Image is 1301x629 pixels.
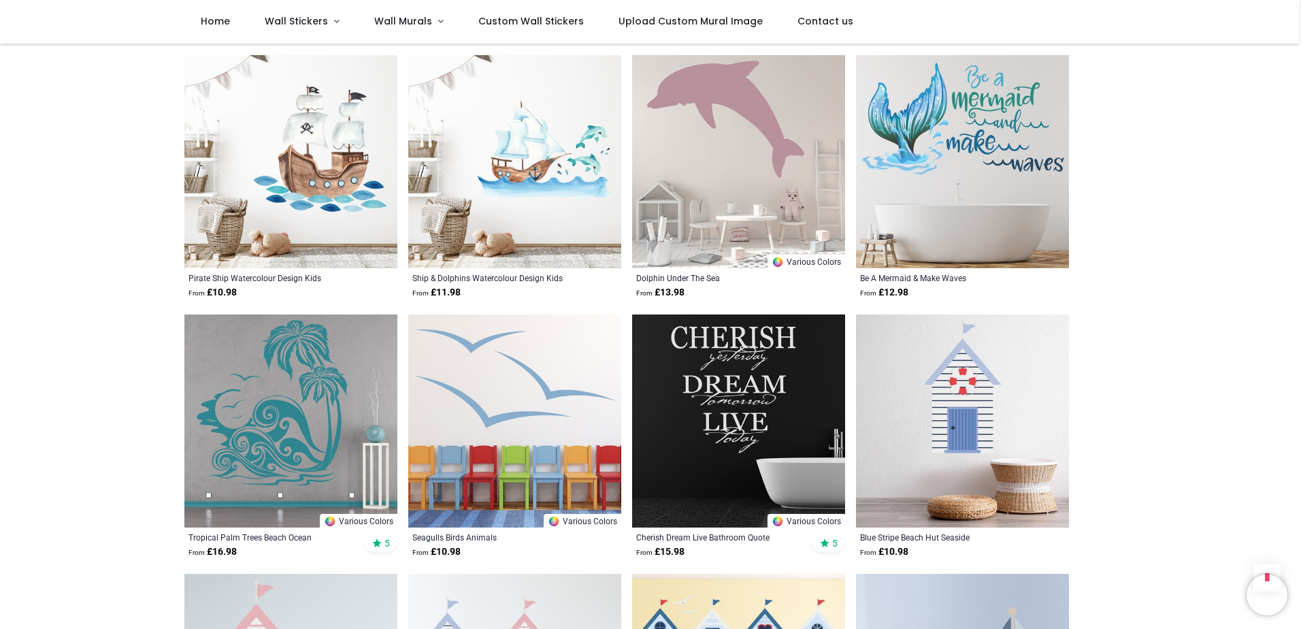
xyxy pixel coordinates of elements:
span: From [188,549,205,556]
strong: £ 15.98 [636,545,685,559]
a: Various Colors [320,514,397,528]
span: Wall Murals [374,14,432,28]
span: Home [201,14,230,28]
img: Pirate Ship Watercolour Design Kids Wall Sticker [184,55,397,268]
img: Seagulls Birds Animals Wall Sticker [408,314,621,528]
strong: £ 10.98 [412,545,461,559]
strong: £ 10.98 [860,545,908,559]
span: From [188,289,205,297]
a: Cherish Dream Live Bathroom Quote [636,532,800,543]
a: Various Colors [768,514,845,528]
img: Dolphin Under The Sea Wall Sticker [632,55,845,268]
a: Blue Stripe Beach Hut Seaside [860,532,1024,543]
a: Seagulls Birds Animals [412,532,576,543]
img: Color Wheel [324,515,336,528]
span: From [412,549,429,556]
span: Custom Wall Stickers [478,14,584,28]
img: Ship & Dolphins Watercolour Design Kids Wall Sticker [408,55,621,268]
span: From [860,549,876,556]
span: From [636,549,653,556]
img: Color Wheel [772,256,784,268]
img: Color Wheel [548,515,560,528]
span: 5 [384,537,390,549]
span: Contact us [797,14,853,28]
span: Wall Stickers [265,14,328,28]
strong: £ 13.98 [636,286,685,300]
img: Color Wheel [772,515,784,528]
a: Be A Mermaid & Make Waves [860,272,1024,283]
strong: £ 10.98 [188,286,237,300]
a: Various Colors [768,255,845,268]
strong: £ 16.98 [188,545,237,559]
span: Upload Custom Mural Image [619,14,763,28]
a: Various Colors [544,514,621,528]
a: Tropical Palm Trees Beach Ocean [188,532,352,543]
img: Blue Stripe Beach Hut Seaside Wall Sticker [856,314,1069,528]
img: Cherish Dream Live Bathroom Quote Wall Sticker [632,314,845,528]
strong: £ 12.98 [860,286,908,300]
span: From [860,289,876,297]
a: Ship & Dolphins Watercolour Design Kids [412,272,576,283]
span: 5 [832,537,838,549]
span: From [412,289,429,297]
img: Tropical Palm Trees Beach Ocean Wall Sticker [184,314,397,528]
a: Dolphin Under The Sea [636,272,800,283]
img: Be A Mermaid & Make Waves Wall Sticker [856,55,1069,268]
a: Pirate Ship Watercolour Design Kids [188,272,352,283]
span: From [636,289,653,297]
strong: £ 11.98 [412,286,461,300]
iframe: Brevo live chat [1247,575,1287,615]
